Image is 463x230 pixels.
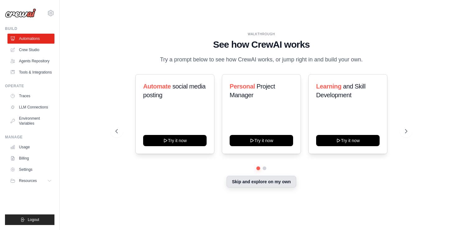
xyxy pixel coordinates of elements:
a: Traces [7,91,54,101]
button: Try it now [143,135,207,146]
div: Operate [5,84,54,89]
a: Tools & Integrations [7,67,54,77]
span: Project Manager [230,83,275,98]
button: Resources [7,176,54,186]
a: Settings [7,165,54,175]
button: Try it now [316,135,380,146]
iframe: Chat Widget [432,200,463,230]
span: social media posting [143,83,206,98]
a: Agents Repository [7,56,54,66]
a: Automations [7,34,54,44]
div: Build [5,26,54,31]
span: and Skill Development [316,83,365,98]
div: Manage [5,135,54,140]
a: Environment Variables [7,113,54,128]
a: Usage [7,142,54,152]
button: Try it now [230,135,293,146]
span: Logout [28,217,39,222]
span: Resources [19,178,37,183]
a: Crew Studio [7,45,54,55]
span: Personal [230,83,255,90]
a: Billing [7,153,54,163]
span: Automate [143,83,171,90]
div: WALKTHROUGH [115,32,407,36]
button: Skip and explore on my own [227,176,296,188]
a: LLM Connections [7,102,54,112]
span: Learning [316,83,341,90]
h1: See how CrewAI works [115,39,407,50]
p: Try a prompt below to see how CrewAI works, or jump right in and build your own. [157,55,366,64]
img: Logo [5,8,36,18]
button: Logout [5,214,54,225]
